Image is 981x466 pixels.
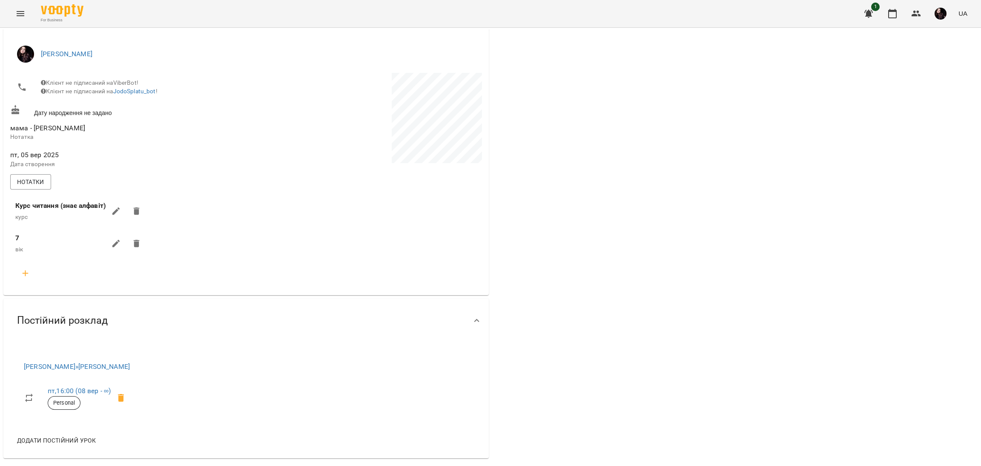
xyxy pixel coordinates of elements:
p: Дата створення [10,160,244,169]
span: For Business [41,17,83,23]
span: Клієнт не підписаний на ViberBot! [41,79,138,86]
a: пт,16:00 (08 вер - ∞) [48,387,111,395]
span: курс [15,213,28,220]
label: 7 [15,233,19,243]
a: [PERSON_NAME] [41,50,92,58]
img: Анастасія Абрамова [17,46,34,63]
img: Voopty Logo [41,4,83,17]
span: Personal [48,399,80,407]
img: c92daf42e94a56623d94c35acff0251f.jpg [935,8,947,20]
span: 1 [871,3,880,11]
span: Клієнт не підписаний на ! [41,88,158,95]
button: Додати постійний урок [14,433,99,448]
p: Нотатка [10,133,244,141]
span: Додати постійний урок [17,435,96,446]
span: UA [958,9,967,18]
button: UA [955,6,971,21]
div: Дату народження не задано [9,103,246,119]
button: Menu [10,3,31,24]
span: вік [15,246,23,253]
span: мама - [PERSON_NAME] [10,124,85,132]
label: Курс читання (знає алфавіт) [15,201,106,211]
a: JodoSplatu_bot [113,88,156,95]
a: [PERSON_NAME]»[PERSON_NAME] [24,362,130,371]
span: Нотатки [17,177,44,187]
button: Нотатки [10,174,51,190]
span: Постійний розклад [17,314,108,327]
div: Постійний розклад [3,299,489,342]
span: пт, 05 вер 2025 [10,150,244,160]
